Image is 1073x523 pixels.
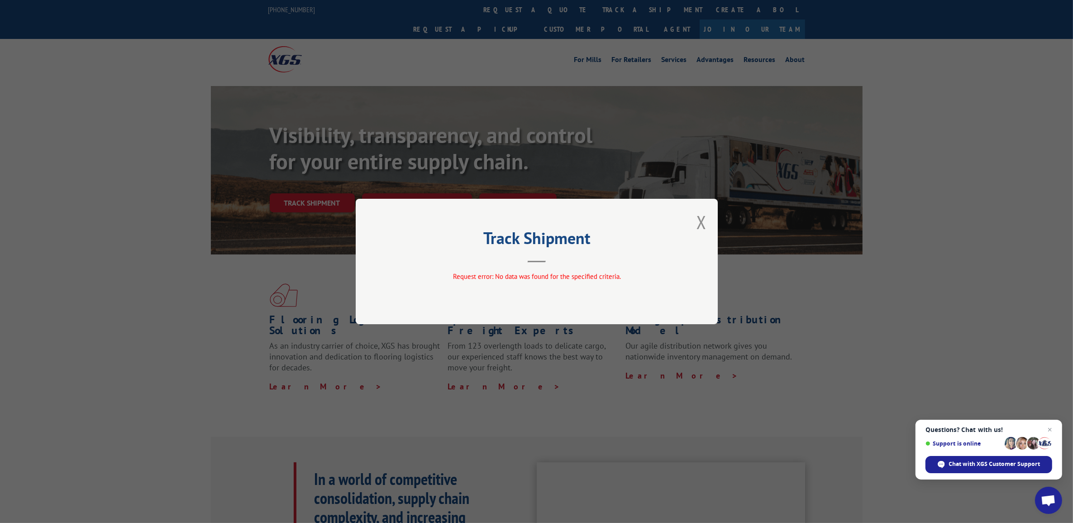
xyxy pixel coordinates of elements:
span: Chat with XGS Customer Support [949,460,1040,468]
span: Close chat [1044,424,1055,435]
span: Questions? Chat with us! [925,426,1052,433]
span: Request error: No data was found for the specified criteria. [453,272,620,281]
div: Chat with XGS Customer Support [925,456,1052,473]
span: Support is online [925,440,1001,447]
button: Close modal [696,210,706,234]
h2: Track Shipment [401,232,672,249]
div: Open chat [1035,487,1062,514]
